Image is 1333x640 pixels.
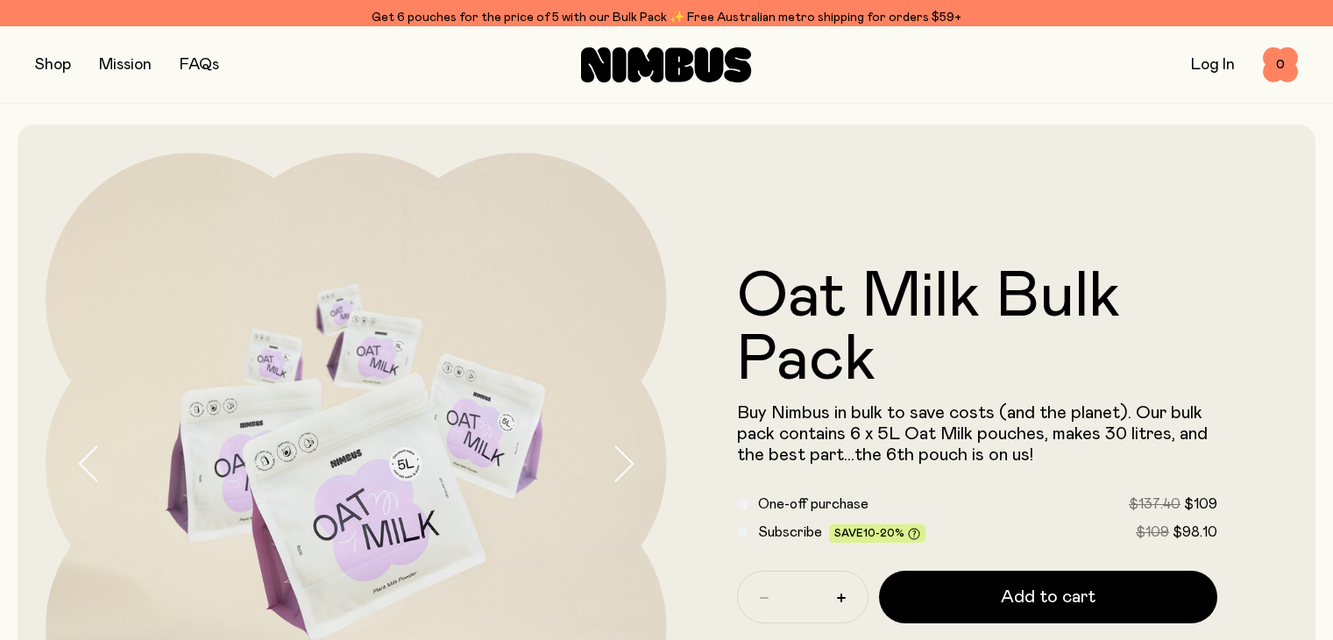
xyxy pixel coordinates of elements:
span: One-off purchase [758,497,869,511]
span: $109 [1184,497,1217,511]
div: Get 6 pouches for the price of 5 with our Bulk Pack ✨ Free Australian metro shipping for orders $59+ [35,7,1298,28]
span: $137.40 [1129,497,1181,511]
span: $109 [1136,525,1169,539]
a: Mission [99,57,152,73]
a: FAQs [180,57,219,73]
span: $98.10 [1173,525,1217,539]
a: Log In [1191,57,1235,73]
span: Subscribe [758,525,822,539]
span: Add to cart [1001,585,1095,609]
button: Add to cart [879,571,1218,623]
span: Save [834,528,920,541]
button: 0 [1263,47,1298,82]
span: 10-20% [863,528,904,538]
h1: Oat Milk Bulk Pack [737,266,1218,392]
span: Buy Nimbus in bulk to save costs (and the planet). Our bulk pack contains 6 x 5L Oat Milk pouches... [737,404,1208,464]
